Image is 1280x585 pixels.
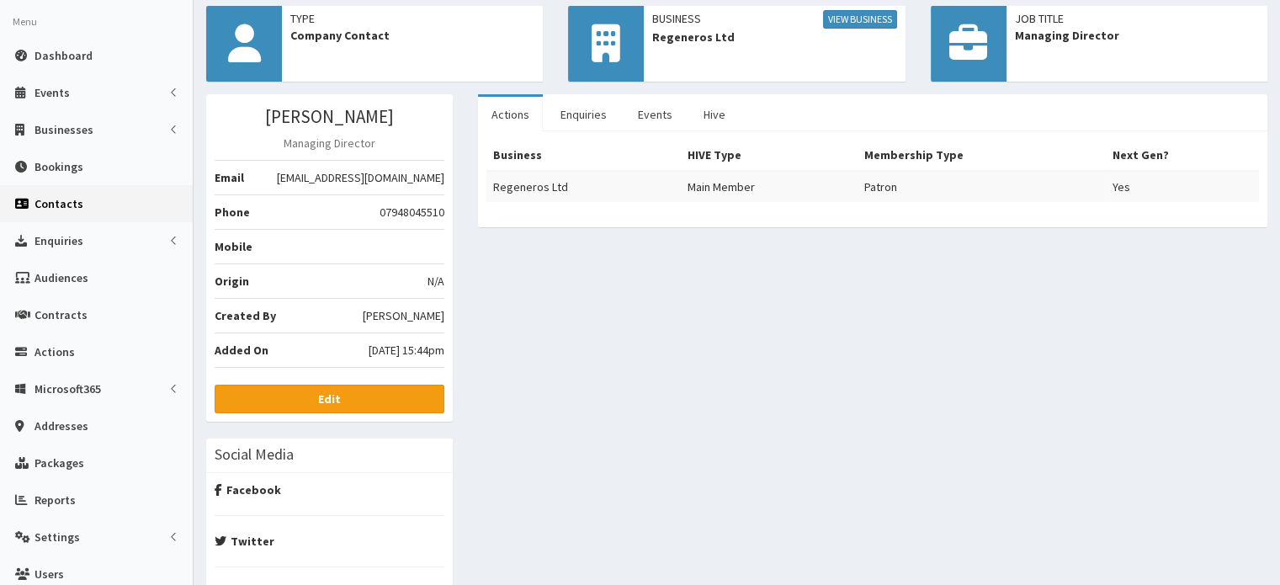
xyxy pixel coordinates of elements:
[290,10,534,27] span: Type
[486,171,681,202] td: Regeneros Ltd
[858,140,1105,171] th: Membership Type
[35,307,88,322] span: Contracts
[547,97,620,132] a: Enquiries
[680,140,858,171] th: HIVE Type
[1015,27,1259,44] span: Managing Director
[215,170,244,185] b: Email
[680,171,858,202] td: Main Member
[35,48,93,63] span: Dashboard
[215,343,268,358] b: Added On
[35,196,83,211] span: Contacts
[1106,140,1259,171] th: Next Gen?
[35,122,93,137] span: Businesses
[35,344,75,359] span: Actions
[318,391,341,407] b: Edit
[277,169,444,186] span: [EMAIL_ADDRESS][DOMAIN_NAME]
[652,10,896,29] span: Business
[215,274,249,289] b: Origin
[35,381,101,396] span: Microsoft365
[215,107,444,126] h3: [PERSON_NAME]
[690,97,739,132] a: Hive
[290,27,534,44] span: Company Contact
[35,85,70,100] span: Events
[35,270,88,285] span: Audiences
[35,492,76,508] span: Reports
[486,140,681,171] th: Business
[1106,171,1259,202] td: Yes
[823,10,897,29] a: View Business
[215,385,444,413] a: Edit
[363,307,444,324] span: [PERSON_NAME]
[215,135,444,152] p: Managing Director
[1015,10,1259,27] span: Job Title
[215,205,250,220] b: Phone
[35,418,88,433] span: Addresses
[624,97,686,132] a: Events
[215,482,281,497] strong: Facebook
[428,273,444,290] span: N/A
[380,204,444,221] span: 07948045510
[369,342,444,359] span: [DATE] 15:44pm
[35,566,64,582] span: Users
[652,29,896,45] span: Regeneros Ltd
[478,97,543,132] a: Actions
[35,159,83,174] span: Bookings
[35,529,80,545] span: Settings
[858,171,1105,202] td: Patron
[215,447,294,462] h3: Social Media
[215,239,252,254] b: Mobile
[215,308,276,323] b: Created By
[35,455,84,471] span: Packages
[35,233,83,248] span: Enquiries
[215,534,274,549] strong: Twitter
